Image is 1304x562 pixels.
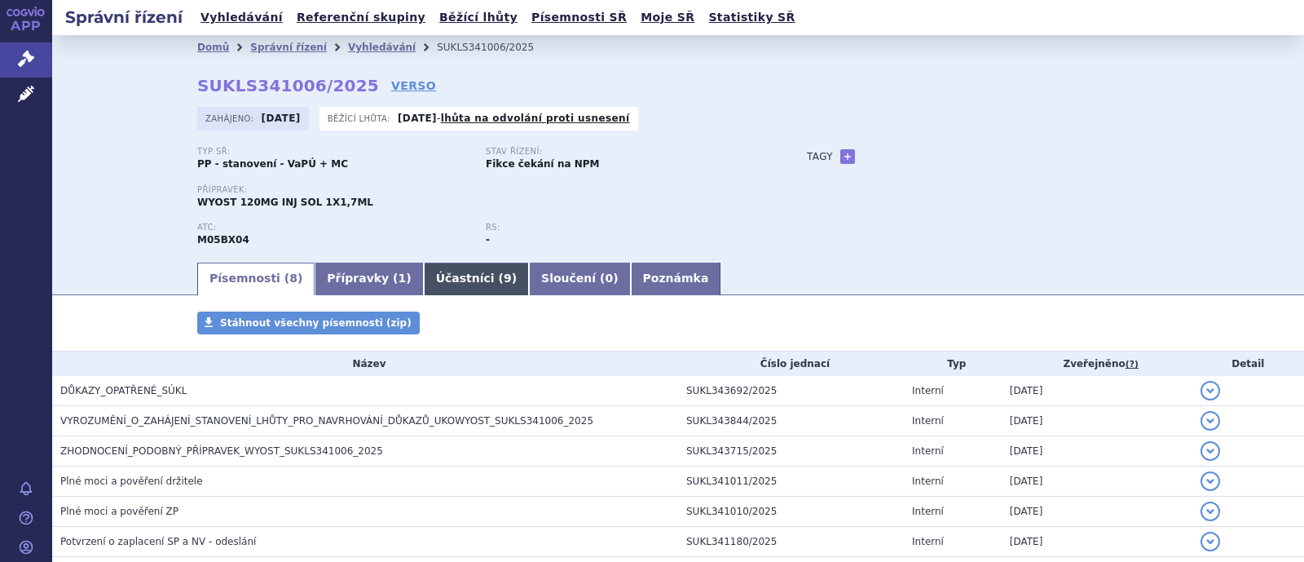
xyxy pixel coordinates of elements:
button: detail [1200,411,1220,431]
a: Účastníci (9) [424,263,529,295]
span: Interní [912,476,944,487]
span: Plné moci a pověření držitele [60,476,203,487]
a: VERSO [391,77,436,94]
strong: SUKLS341006/2025 [197,76,379,95]
a: lhůta na odvolání proti usnesení [441,113,630,124]
strong: - [486,234,490,246]
td: [DATE] [1002,527,1192,557]
button: detail [1200,441,1220,461]
p: Přípravek: [197,185,774,195]
strong: [DATE] [398,113,437,124]
th: Typ [904,352,1002,376]
li: SUKLS341006/2025 [437,35,555,60]
span: ZHODNOCENÍ_PODOBNÝ_PŘÍPRAVEK_WYOST_SUKLS341006_2025 [60,445,383,457]
span: Interní [912,506,944,517]
span: Plné moci a pověření ZP [60,506,178,517]
button: detail [1200,381,1220,400]
a: Vyhledávání [196,7,288,29]
a: Přípravky (1) [315,263,423,295]
strong: DENOSUMAB [197,234,249,246]
abbr: (?) [1126,359,1139,370]
a: Statistiky SŘ [703,7,800,29]
a: Domů [197,42,229,53]
p: ATC: [197,223,469,232]
button: detail [1200,471,1220,491]
h2: Správní řízení [52,6,196,29]
a: Poznámka [631,263,721,295]
td: SUKL343844/2025 [678,406,904,436]
td: SUKL341011/2025 [678,467,904,497]
td: SUKL341180/2025 [678,527,904,557]
a: Vyhledávání [348,42,416,53]
th: Název [52,352,678,376]
td: [DATE] [1002,436,1192,467]
td: SUKL343692/2025 [678,376,904,406]
a: + [840,149,855,164]
a: Stáhnout všechny písemnosti (zip) [197,312,420,334]
strong: Fikce čekání na NPM [486,158,599,170]
p: Stav řízení: [486,147,758,157]
th: Detail [1192,352,1304,376]
span: Zahájeno: [205,112,257,125]
h3: Tagy [807,147,833,166]
a: Běžící lhůty [434,7,522,29]
span: 9 [504,272,512,285]
span: Interní [912,385,944,396]
a: Sloučení (0) [529,263,630,295]
td: [DATE] [1002,406,1192,436]
a: Moje SŘ [636,7,699,29]
span: DŮKAZY_OPATŘENÉ_SÚKL [60,385,187,396]
span: Interní [912,415,944,427]
th: Číslo jednací [678,352,904,376]
span: 8 [289,272,297,285]
td: [DATE] [1002,376,1192,406]
span: VYROZUMĚNÍ_O_ZAHÁJENÍ_STANOVENÍ_LHŮTY_PRO_NAVRHOVÁNÍ_DŮKAZŮ_UKOWYOST_SUKLS341006_2025 [60,415,593,427]
td: SUKL341010/2025 [678,497,904,527]
span: Běžící lhůta: [328,112,394,125]
p: RS: [486,223,758,232]
a: Referenční skupiny [292,7,430,29]
a: Písemnosti (8) [197,263,315,295]
strong: PP - stanovení - VaPÚ + MC [197,158,348,170]
td: [DATE] [1002,467,1192,497]
span: Interní [912,445,944,457]
span: 1 [399,272,407,285]
button: detail [1200,532,1220,551]
button: detail [1200,502,1220,521]
span: Stáhnout všechny písemnosti (zip) [220,317,412,329]
td: SUKL343715/2025 [678,436,904,467]
span: WYOST 120MG INJ SOL 1X1,7ML [197,197,373,208]
span: Potvrzení o zaplacení SP a NV - odeslání [60,536,256,547]
span: Interní [912,536,944,547]
span: 0 [605,272,613,285]
a: Písemnosti SŘ [526,7,632,29]
p: - [398,112,630,125]
strong: [DATE] [262,113,301,124]
th: Zveřejněno [1002,352,1192,376]
td: [DATE] [1002,497,1192,527]
a: Správní řízení [250,42,327,53]
p: Typ SŘ: [197,147,469,157]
